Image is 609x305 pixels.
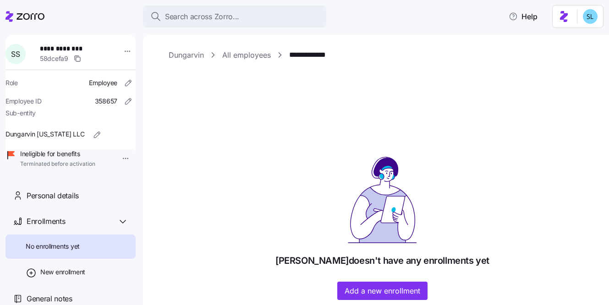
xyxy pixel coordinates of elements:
[5,130,84,139] span: Dungarvin [US_STATE] LLC
[345,285,420,296] span: Add a new enrollment
[20,160,95,168] span: Terminated before activation
[27,190,79,202] span: Personal details
[509,11,538,22] span: Help
[27,216,65,227] span: Enrollments
[26,242,80,251] span: No enrollments yet
[169,49,204,61] a: Dungarvin
[275,255,489,267] h1: [PERSON_NAME] doesn't have any enrollments yet
[5,78,18,87] span: Role
[95,97,117,106] span: 358657
[5,109,36,118] span: Sub-entity
[11,50,20,58] span: S S
[501,7,545,26] button: Help
[583,9,598,24] img: 7c620d928e46699fcfb78cede4daf1d1
[40,267,85,277] span: New enrollment
[222,49,271,61] a: All employees
[89,78,117,87] span: Employee
[27,293,72,305] span: General notes
[143,5,326,27] button: Search across Zorro...
[40,54,68,63] span: 58dcefa9
[337,282,428,300] button: Add a new enrollment
[165,11,239,22] span: Search across Zorro...
[20,149,95,158] span: Ineligible for benefits
[5,97,42,106] span: Employee ID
